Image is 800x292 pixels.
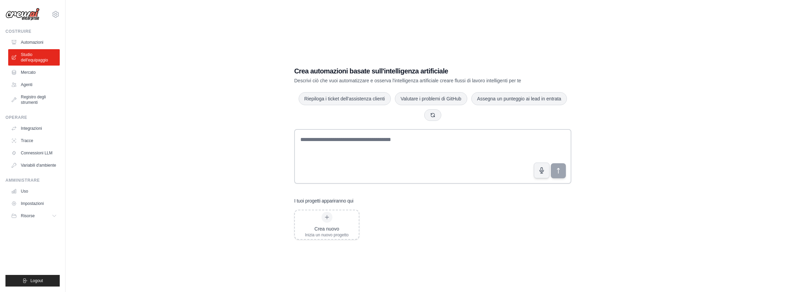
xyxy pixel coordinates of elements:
[5,29,60,34] div: Costruire
[534,163,549,178] button: Click to speak your automation idea
[305,225,348,232] div: Crea nuovo
[21,201,44,206] font: Impostazioni
[30,278,43,283] span: Logout
[8,210,60,221] button: Risorse
[21,213,35,219] span: Risorse
[8,135,60,146] a: Tracce
[299,92,391,105] button: Riepiloga i ticket dell'assistenza clienti
[8,92,60,108] a: Registro degli strumenti
[21,40,43,45] font: Automazioni
[5,178,60,183] div: Amministrare
[8,198,60,209] a: Impostazioni
[21,150,53,156] font: Connessioni LLM
[8,148,60,158] a: Connessioni LLM
[294,77,524,84] p: Descrivi ciò che vuoi automatizzare e osserva l'intelligenza artificiale creare flussi di lavoro ...
[766,259,800,292] div: Widget chat
[8,186,60,197] a: Uso
[21,94,57,105] font: Registro degli strumenti
[8,37,60,48] a: Automazioni
[395,92,467,105] button: Valutare i problemi di GitHub
[21,163,56,168] font: Variabili d'ambiente
[21,82,32,87] font: Agenti
[766,259,800,292] iframe: Chat Widget
[8,49,60,66] a: Studio dell'equipaggio
[471,92,567,105] button: Assegna un punteggio ai lead in entrata
[8,67,60,78] a: Mercato
[21,126,42,131] font: Integrazioni
[21,52,57,63] font: Studio dell'equipaggio
[305,232,348,238] div: Inizia un nuovo progetto
[8,123,60,134] a: Integrazioni
[294,197,353,204] h3: I tuoi progetti appariranno qui
[21,138,33,143] font: Tracce
[5,8,40,21] img: Logo
[21,189,28,194] font: Uso
[5,115,60,120] div: Operare
[424,109,441,121] button: Get new suggestions
[21,70,35,75] font: Mercato
[294,66,524,76] h1: Crea automazioni basate sull'intelligenza artificiale
[8,160,60,171] a: Variabili d'ambiente
[8,79,60,90] a: Agenti
[5,275,60,287] button: Logout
